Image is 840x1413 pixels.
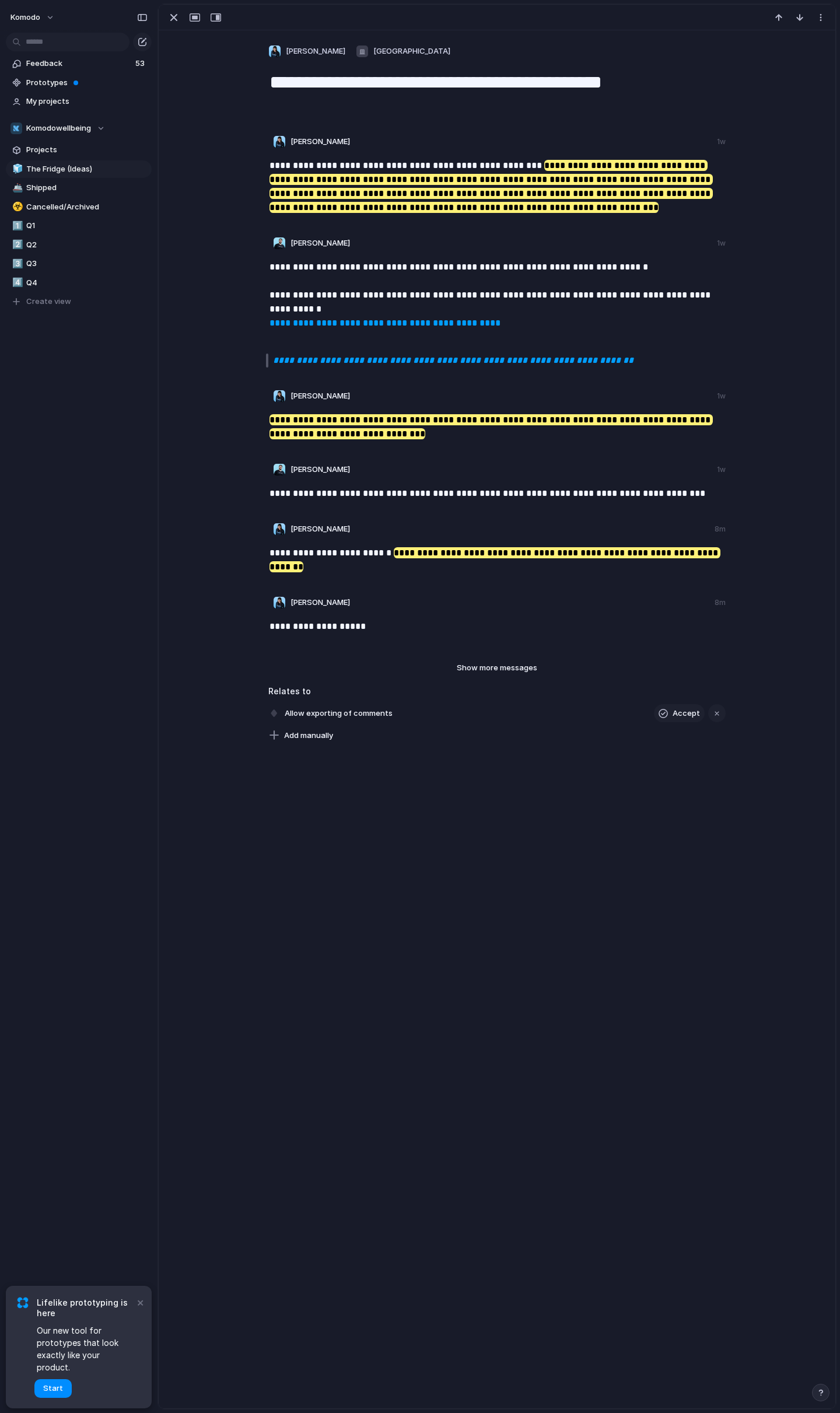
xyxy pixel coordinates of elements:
div: 8m [715,524,726,534]
span: My projects [26,96,148,107]
span: [PERSON_NAME] [290,237,350,249]
div: 1w [717,391,726,401]
span: Q1 [26,220,148,232]
span: [PERSON_NAME] [290,136,350,148]
a: 🚢Shipped [6,179,152,197]
button: 2️⃣ [10,239,22,251]
a: 4️⃣Q4 [6,274,152,292]
span: [PERSON_NAME] [290,597,350,608]
h3: Relates to [268,685,726,697]
div: 🧊 [12,162,20,176]
a: Prototypes [6,74,152,92]
button: 1️⃣ [10,220,22,232]
span: The Fridge (Ideas) [26,163,148,175]
div: 1w [717,137,726,147]
div: 🚢 [12,181,20,195]
span: Create view [26,296,71,307]
button: Create view [6,293,152,310]
span: Feedback [26,58,132,69]
button: Start [34,1379,72,1398]
button: Add manually [264,728,338,744]
span: Shipped [26,182,148,194]
span: [GEOGRAPHIC_DATA] [373,46,450,57]
a: 1️⃣Q1 [6,217,152,235]
span: Komodo [10,12,40,23]
button: ☣️ [10,201,22,213]
a: My projects [6,93,152,110]
button: Komodowellbeing [6,120,152,137]
button: Accept [654,704,705,723]
a: 3️⃣Q3 [6,255,152,272]
button: Dismiss [133,1295,147,1309]
span: Add manually [284,730,333,742]
span: Prototypes [26,77,148,89]
button: Komodo [5,8,61,27]
span: [PERSON_NAME] [290,390,350,402]
span: [PERSON_NAME] [290,523,350,535]
span: Cancelled/Archived [26,201,148,213]
span: [PERSON_NAME] [290,464,350,475]
div: 1️⃣ [12,219,20,233]
span: Q2 [26,239,148,251]
button: 🧊 [10,163,22,175]
a: 2️⃣Q2 [6,236,152,254]
button: Show more messages [427,660,567,676]
span: Start [43,1383,63,1394]
button: [GEOGRAPHIC_DATA] [353,42,453,61]
span: Q4 [26,277,148,289]
span: Allow exporting of comments [281,705,396,722]
a: ☣️Cancelled/Archived [6,198,152,216]
span: Lifelike prototyping is here [37,1297,134,1318]
button: 🚢 [10,182,22,194]
div: ☣️ [12,200,20,214]
a: Feedback53 [6,55,152,72]
div: 8m [715,597,726,608]
div: 4️⃣ [12,276,20,289]
div: 3️⃣ [12,257,20,271]
span: Komodowellbeing [26,123,91,134]
span: Accept [673,708,700,719]
span: Q3 [26,258,148,270]
span: 53 [135,58,147,69]
a: 🧊The Fridge (Ideas) [6,160,152,178]
span: Our new tool for prototypes that look exactly like your product. [37,1324,134,1373]
div: 2️⃣ [12,238,20,251]
div: 1w [717,464,726,475]
div: 1w [717,238,726,249]
button: [PERSON_NAME] [265,42,348,61]
span: Show more messages [457,662,537,674]
span: Projects [26,144,148,156]
button: 3️⃣ [10,258,22,270]
a: Projects [6,141,152,159]
span: [PERSON_NAME] [286,46,345,57]
button: 4️⃣ [10,277,22,289]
